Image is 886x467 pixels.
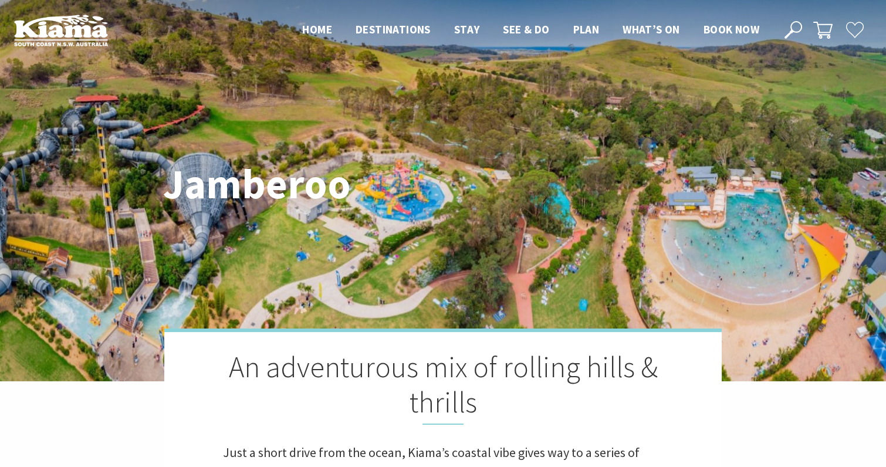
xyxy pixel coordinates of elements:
[454,22,480,36] span: Stay
[290,21,771,40] nav: Main Menu
[704,22,759,36] span: Book now
[503,22,549,36] span: See & Do
[356,22,431,36] span: Destinations
[14,14,108,46] img: Kiama Logo
[223,350,663,425] h2: An adventurous mix of rolling hills & thrills
[302,22,332,36] span: Home
[623,22,680,36] span: What’s On
[163,161,495,207] h1: Jamberoo
[573,22,600,36] span: Plan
